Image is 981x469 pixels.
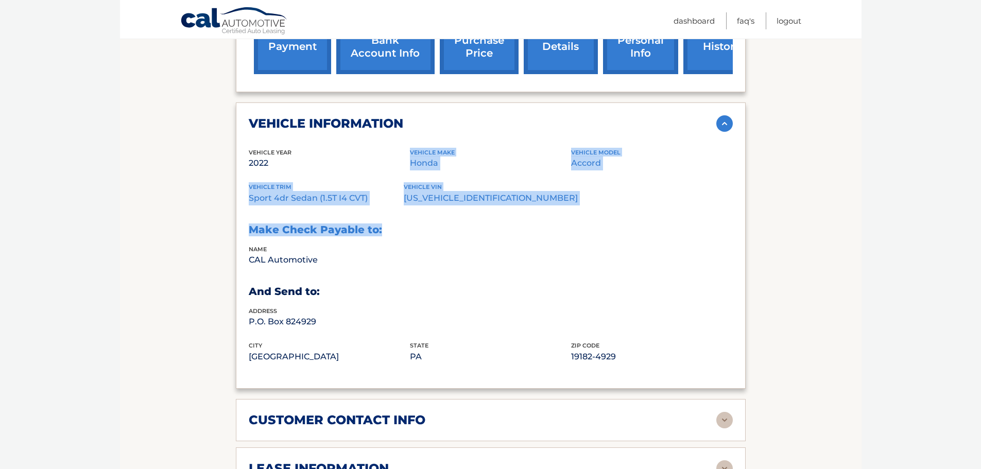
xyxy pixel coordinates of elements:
[336,7,435,74] a: Add/Remove bank account info
[683,7,761,74] a: payment history
[404,191,578,205] p: [US_VEHICLE_IDENTIFICATION_NUMBER]
[777,12,801,29] a: Logout
[737,12,754,29] a: FAQ's
[249,350,410,364] p: [GEOGRAPHIC_DATA]
[249,246,267,253] span: name
[571,342,599,349] span: zip code
[524,7,598,74] a: account details
[410,149,455,156] span: vehicle make
[249,285,733,298] h3: And Send to:
[674,12,715,29] a: Dashboard
[249,116,403,131] h2: vehicle information
[410,350,571,364] p: PA
[249,156,410,170] p: 2022
[249,191,404,205] p: Sport 4dr Sedan (1.5T I4 CVT)
[571,149,621,156] span: vehicle model
[249,183,291,190] span: vehicle trim
[249,253,410,267] p: CAL Automotive
[410,156,571,170] p: Honda
[180,7,288,37] a: Cal Automotive
[716,115,733,132] img: accordion-active.svg
[249,223,733,236] h3: Make Check Payable to:
[410,342,428,349] span: state
[254,7,331,74] a: make a payment
[249,315,410,329] p: P.O. Box 824929
[404,183,442,190] span: vehicle vin
[571,350,732,364] p: 19182-4929
[440,7,519,74] a: request purchase price
[249,149,291,156] span: vehicle Year
[716,412,733,428] img: accordion-rest.svg
[249,307,277,315] span: address
[571,156,732,170] p: Accord
[603,7,678,74] a: update personal info
[249,342,262,349] span: city
[249,412,425,428] h2: customer contact info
